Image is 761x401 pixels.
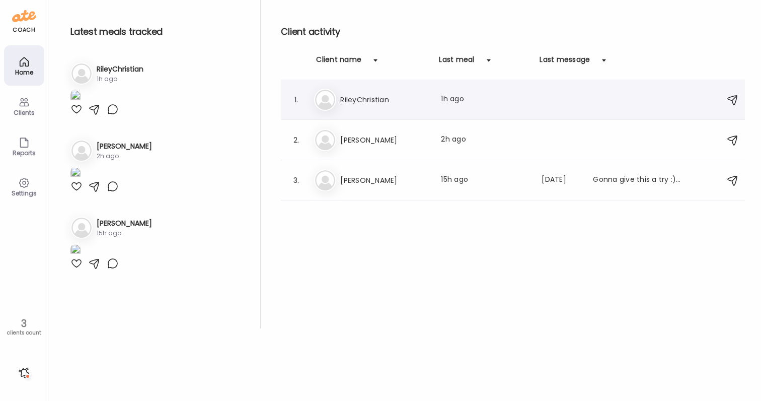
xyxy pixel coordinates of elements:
[281,24,745,39] h2: Client activity
[4,329,44,337] div: clients count
[97,141,152,152] h3: [PERSON_NAME]
[441,174,529,186] div: 15h ago
[12,8,36,24] img: ate
[6,150,42,156] div: Reports
[542,174,581,186] div: [DATE]
[70,167,81,180] img: images%2FaKA3qwz9oIT3bYHDbGi0vspnEph2%2FPTfVnq0UujmagxN2Y0cA%2FlgMLLSOESHeG3ztOrqJs_1080
[441,94,529,106] div: 1h ago
[441,134,529,146] div: 2h ago
[540,54,590,71] div: Last message
[97,218,152,229] h3: [PERSON_NAME]
[439,54,474,71] div: Last meal
[340,174,429,186] h3: [PERSON_NAME]
[70,90,81,103] img: images%2F0Y4bWpMhlRNX09ybTAqeUZ9kjce2%2F7y3Q8Ml7pKHGA3GcFssY%2FlMijBxzp0y5vXbur7JIR_1080
[315,170,335,190] img: bg-avatar-default.svg
[6,109,42,116] div: Clients
[290,94,302,106] div: 1.
[97,152,152,161] div: 2h ago
[71,63,92,84] img: bg-avatar-default.svg
[290,134,302,146] div: 2.
[97,64,143,75] h3: RileyChristian
[6,190,42,196] div: Settings
[71,218,92,238] img: bg-avatar-default.svg
[70,244,81,257] img: images%2F9m0wo3u4xiOiSyzKak2CrNyhZrr2%2FEDGZjfDX6JKr9EZ6GNSa%2F33rgaIEnFNZLCvhQFNtN_1080
[340,94,429,106] h3: RileyChristian
[340,134,429,146] h3: [PERSON_NAME]
[290,174,302,186] div: 3.
[70,24,244,39] h2: Latest meals tracked
[97,229,152,238] div: 15h ago
[13,26,35,34] div: coach
[315,90,335,110] img: bg-avatar-default.svg
[316,54,361,71] div: Client name
[71,141,92,161] img: bg-avatar-default.svg
[315,130,335,150] img: bg-avatar-default.svg
[6,69,42,76] div: Home
[4,317,44,329] div: 3
[97,75,143,84] div: 1h ago
[593,174,681,186] div: Gonna give this a try :). Will see how it goes. Still looking around.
